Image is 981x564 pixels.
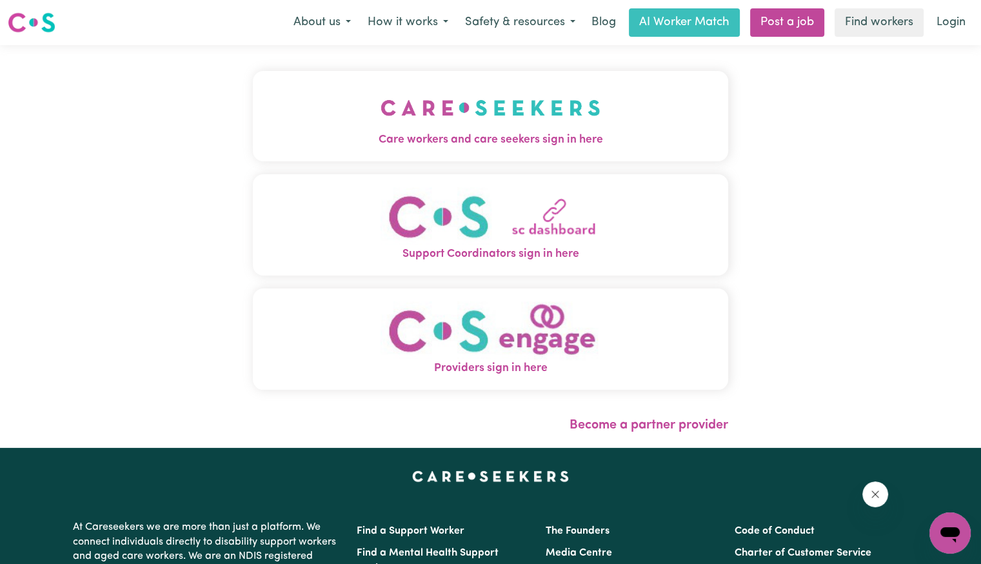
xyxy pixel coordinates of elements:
a: Login [929,8,973,37]
a: Post a job [750,8,824,37]
button: How it works [359,9,457,36]
span: Support Coordinators sign in here [253,246,728,263]
a: Find a Support Worker [357,526,464,536]
button: Providers sign in here [253,288,728,390]
a: Code of Conduct [735,526,815,536]
span: Need any help? [8,9,78,19]
a: Become a partner provider [570,419,728,432]
iframe: Close message [862,481,888,507]
a: Blog [584,8,624,37]
a: Find workers [835,8,924,37]
button: About us [285,9,359,36]
img: Careseekers logo [8,11,55,34]
button: Care workers and care seekers sign in here [253,71,728,161]
a: Careseekers logo [8,8,55,37]
span: Providers sign in here [253,360,728,377]
a: The Founders [546,526,609,536]
a: Charter of Customer Service [735,548,871,558]
a: Careseekers home page [412,471,569,481]
a: AI Worker Match [629,8,740,37]
button: Safety & resources [457,9,584,36]
iframe: Button to launch messaging window [929,512,971,554]
button: Support Coordinators sign in here [253,174,728,276]
span: Care workers and care seekers sign in here [253,132,728,148]
a: Media Centre [546,548,612,558]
